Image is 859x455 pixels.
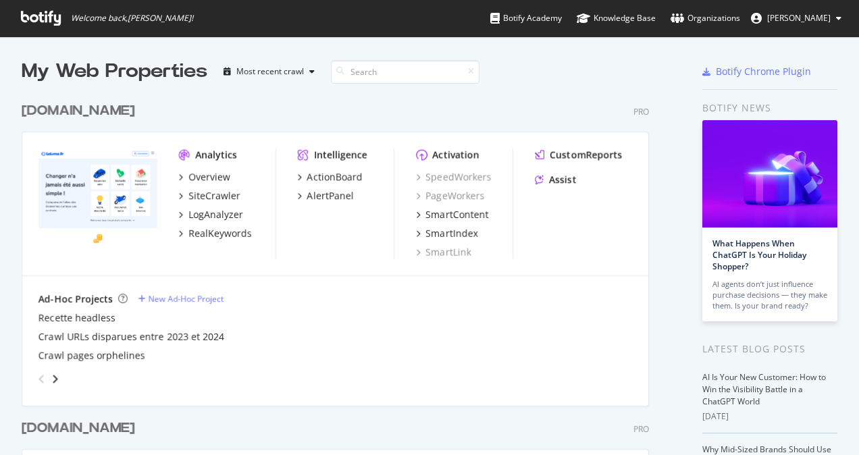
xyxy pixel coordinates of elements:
span: Welcome back, [PERSON_NAME] ! [71,13,193,24]
a: ActionBoard [298,170,363,184]
a: [DOMAIN_NAME] [22,419,140,438]
div: angle-right [51,372,60,385]
a: Overview [179,170,230,184]
img: lelynx.fr [38,149,157,244]
a: SiteCrawler [179,189,240,203]
div: ActionBoard [307,170,363,184]
div: Knowledge Base [577,11,656,25]
a: SmartLink [416,246,471,259]
div: Assist [549,173,576,186]
div: Botify news [702,101,837,115]
a: SmartContent [416,208,488,221]
div: SmartContent [425,208,488,221]
a: SpeedWorkers [416,170,491,184]
div: Organizations [671,11,740,25]
div: SiteCrawler [188,189,240,203]
a: Recette headless [38,311,115,325]
a: CustomReports [535,149,622,162]
div: Intelligence [314,149,367,162]
div: Latest Blog Posts [702,342,837,356]
div: [DOMAIN_NAME] [22,101,135,121]
a: PageWorkers [416,189,484,203]
div: SmartIndex [425,227,477,240]
div: Activation [432,149,479,162]
div: Pro [633,106,649,117]
a: LogAnalyzer [179,208,243,221]
button: [PERSON_NAME] [740,7,852,29]
div: CustomReports [550,149,622,162]
a: New Ad-Hoc Project [138,293,224,304]
div: LogAnalyzer [188,208,243,221]
a: Assist [535,173,576,186]
div: Botify Academy [490,11,562,25]
div: AI agents don’t just influence purchase decisions — they make them. Is your brand ready? [712,279,827,311]
input: Search [331,60,479,84]
div: Botify Chrome Plugin [716,65,811,78]
a: What Happens When ChatGPT Is Your Holiday Shopper? [712,238,806,272]
a: SmartIndex [416,227,477,240]
div: Analytics [195,149,237,162]
div: Overview [188,170,230,184]
div: Most recent crawl [236,68,304,76]
iframe: Intercom live chat [813,409,845,441]
div: New Ad-Hoc Project [149,293,224,304]
a: AI Is Your New Customer: How to Win the Visibility Battle in a ChatGPT World [702,371,826,407]
a: [DOMAIN_NAME] [22,101,140,121]
a: RealKeywords [179,227,252,240]
div: angle-left [33,368,51,390]
a: Botify Chrome Plugin [702,65,811,78]
a: Crawl URLs disparues entre 2023 et 2024 [38,330,224,344]
a: AlertPanel [298,189,354,203]
div: [DATE] [702,410,837,423]
button: Most recent crawl [218,61,320,82]
div: Pro [633,423,649,435]
img: What Happens When ChatGPT Is Your Holiday Shopper? [702,120,837,228]
a: Crawl pages orphelines [38,349,145,363]
div: Ad-Hoc Projects [38,292,113,306]
div: My Web Properties [22,58,207,85]
span: Roberta Cimmino [767,12,831,24]
div: [DOMAIN_NAME] [22,419,135,438]
div: AlertPanel [307,189,354,203]
div: RealKeywords [188,227,252,240]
